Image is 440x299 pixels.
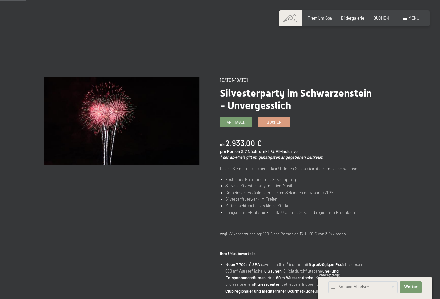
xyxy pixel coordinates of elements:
[220,251,256,256] strong: Ihre Urlaubsvorteile
[225,189,375,196] li: Gemeinsames zählen der letzten Sekunden des Jahres 2025
[262,149,298,154] span: inkl. ¾ All-Inclusive
[220,231,375,237] p: zzgl. Silvesterzuschlag: 120 € pro Person ab 15 J., 60 € von 3-14 Jahren
[258,117,290,127] a: Buchen
[254,282,280,287] strong: Fitnesscenter
[267,119,282,125] span: Buchen
[227,119,245,125] span: Anfragen
[400,281,422,293] button: Weiter
[309,262,345,267] strong: 6 großzügigen Pools
[220,77,248,83] span: [DATE]–[DATE]
[220,154,323,160] em: * der ab-Preis gilt im günstigsten angegebenen Zeitraum
[220,117,252,127] a: Anfragen
[245,149,261,154] span: 7 Nächte
[220,142,225,147] span: ab
[404,284,417,290] span: Weiter
[225,138,262,148] b: 2.933,00 €
[225,261,375,294] li: (davon 5.500 m² indoor) mit (insgesamt 680 m² Wasserfläche), , 8 lichtdurchfluteten einer , Beaut...
[225,282,367,293] strong: Kids Club
[225,268,339,280] strong: Ruhe- und Entspannungsräumen,
[220,149,244,154] span: pro Person &
[308,15,332,21] a: Premium Spa
[225,196,375,202] li: Silvesterfeuerwerk im Freien
[225,183,375,189] li: Stilvolle Silvesterparty mit Live-Musik
[225,203,375,209] li: Mitternachtsbuffet als kleine Stärkung
[341,15,364,21] a: Bildergalerie
[318,273,340,277] span: Schnellanfrage
[225,262,260,267] strong: Neue 7.700 m² SPA
[225,209,375,215] li: Langschläfer-Frühstück bis 11.00 Uhr mit Sekt und regionalen Produkten
[373,15,389,21] a: BUCHEN
[264,268,282,274] strong: 8 Saunen
[276,275,313,280] strong: 60 m Wasserrutsche
[220,165,375,172] p: Feiern Sie mit uns ins neue Jahr! Erleben Sie das Ahrntal zum Jahreswechsel.
[234,288,315,294] strong: regionaler und mediterraner Gourmetküche
[225,176,375,183] li: Festliches Galadinner mit Sektempfang
[220,87,372,112] span: Silvesterparty im Schwarzenstein - Unvergesslich
[44,77,199,165] img: Silvesterparty im Schwarzenstein - Unvergesslich
[408,15,419,21] span: Menü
